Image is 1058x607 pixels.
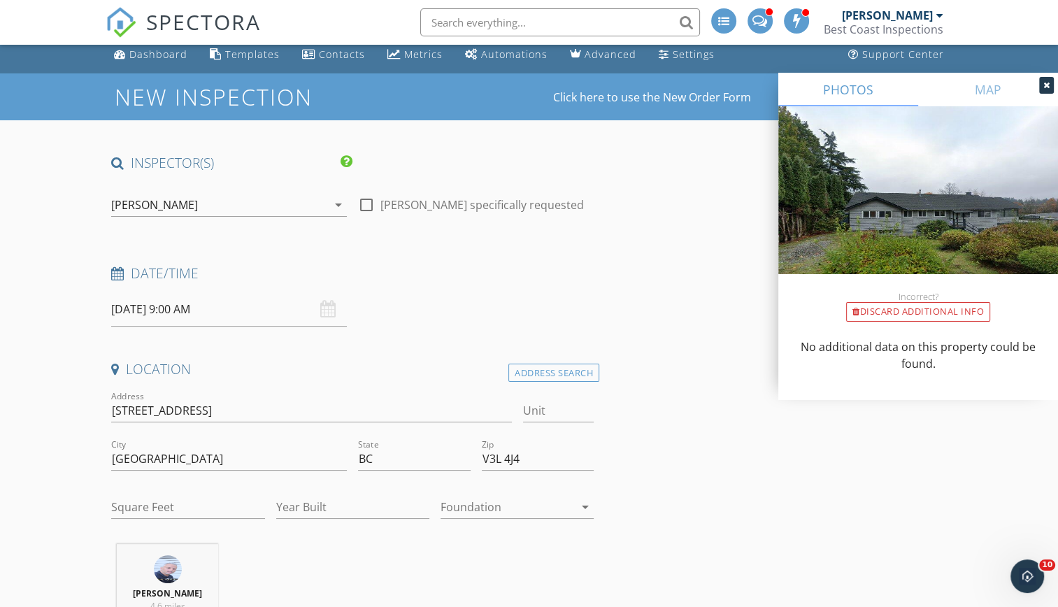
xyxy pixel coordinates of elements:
a: Click here to use the New Order Form [553,92,751,103]
i: arrow_drop_down [577,499,594,515]
div: Discard Additional info [846,302,990,322]
a: Settings [653,42,720,68]
div: Settings [673,48,715,61]
span: 10 [1039,559,1055,571]
div: Best Coast Inspections [824,22,943,36]
div: [PERSON_NAME] [111,199,198,211]
span: SPECTORA [146,7,261,36]
a: Metrics [382,42,448,68]
img: screenshot_20240713_093850_gallery.jpg [154,555,182,583]
img: The Best Home Inspection Software - Spectora [106,7,136,38]
input: Select date [111,292,347,327]
strong: [PERSON_NAME] [133,587,202,599]
div: Automations [481,48,548,61]
div: Templates [225,48,280,61]
a: Support Center [843,42,950,68]
div: Metrics [404,48,443,61]
div: Incorrect? [778,291,1058,302]
img: streetview [778,106,1058,308]
h4: INSPECTOR(S) [111,154,352,172]
a: Dashboard [108,42,193,68]
div: Contacts [319,48,365,61]
a: PHOTOS [778,73,918,106]
div: Support Center [862,48,944,61]
iframe: Intercom live chat [1010,559,1044,593]
div: Advanced [585,48,636,61]
a: MAP [918,73,1058,106]
label: [PERSON_NAME] specifically requested [380,198,584,212]
input: Search everything... [420,8,700,36]
h4: Date/Time [111,264,594,283]
a: Advanced [564,42,642,68]
h1: New Inspection [115,85,424,109]
div: Dashboard [129,48,187,61]
a: SPECTORA [106,19,261,48]
p: No additional data on this property could be found. [795,338,1041,372]
h4: Location [111,360,594,378]
div: Address Search [508,364,599,383]
i: arrow_drop_down [330,197,347,213]
a: Templates [204,42,285,68]
a: Contacts [296,42,371,68]
div: [PERSON_NAME] [842,8,933,22]
a: Automations (Advanced) [459,42,553,68]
